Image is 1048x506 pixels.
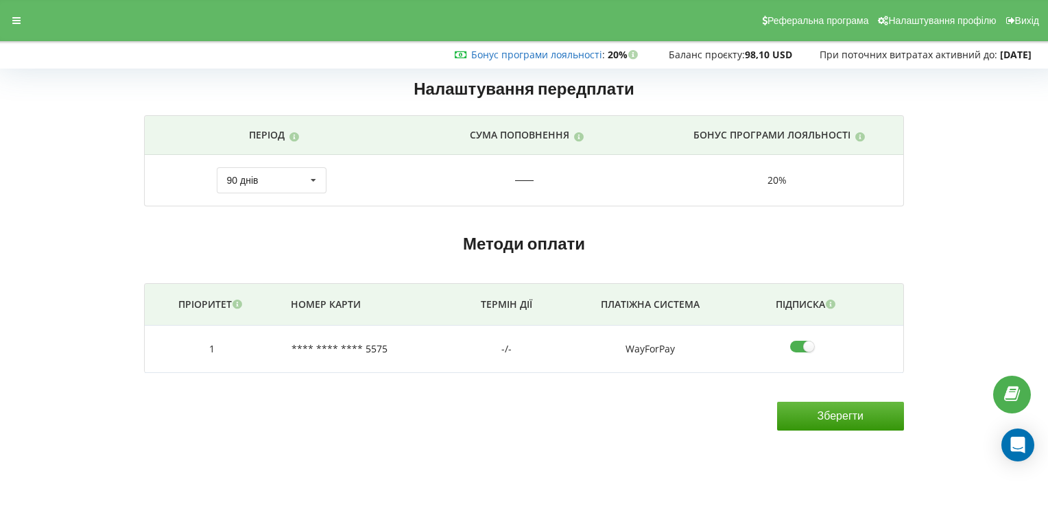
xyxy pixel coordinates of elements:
[820,48,997,61] span: При поточних витратах активний до:
[455,326,557,373] td: -/-
[745,48,792,61] strong: 98,10 USD
[669,48,745,61] span: Баланс проєкту:
[278,284,455,326] th: Номер карти
[249,128,285,142] p: Період
[825,298,837,307] i: Після оформлення підписки, за чотири дні до очікуваного кінця коштів відбудеться списання з прив'...
[608,48,641,61] strong: 20%
[1001,429,1034,461] div: Open Intercom Messenger
[144,71,904,106] h2: Налаштування передплати
[471,48,602,61] a: Бонус програми лояльності
[1000,48,1032,61] strong: [DATE]
[664,173,890,187] div: 20%
[558,326,743,373] td: WayForPay
[888,15,996,26] span: Налаштування профілю
[227,176,259,185] div: 90 днів
[232,298,243,307] i: Гроші будуть списані з активної карти з найвищим пріоритетом(чим більше цифра - тим вище пріорите...
[145,284,278,326] th: Пріоритет
[777,402,904,431] input: Зберегти
[767,15,869,26] span: Реферальна програма
[1015,15,1039,26] span: Вихід
[144,233,904,254] h2: Методи оплати
[455,284,557,326] th: Термін дії
[558,284,743,326] th: Платіжна система
[145,326,278,373] td: 1
[470,128,569,142] p: Сума поповнення
[743,284,872,326] th: Підписка
[693,128,850,142] p: Бонус програми лояльності
[471,48,605,61] span: :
